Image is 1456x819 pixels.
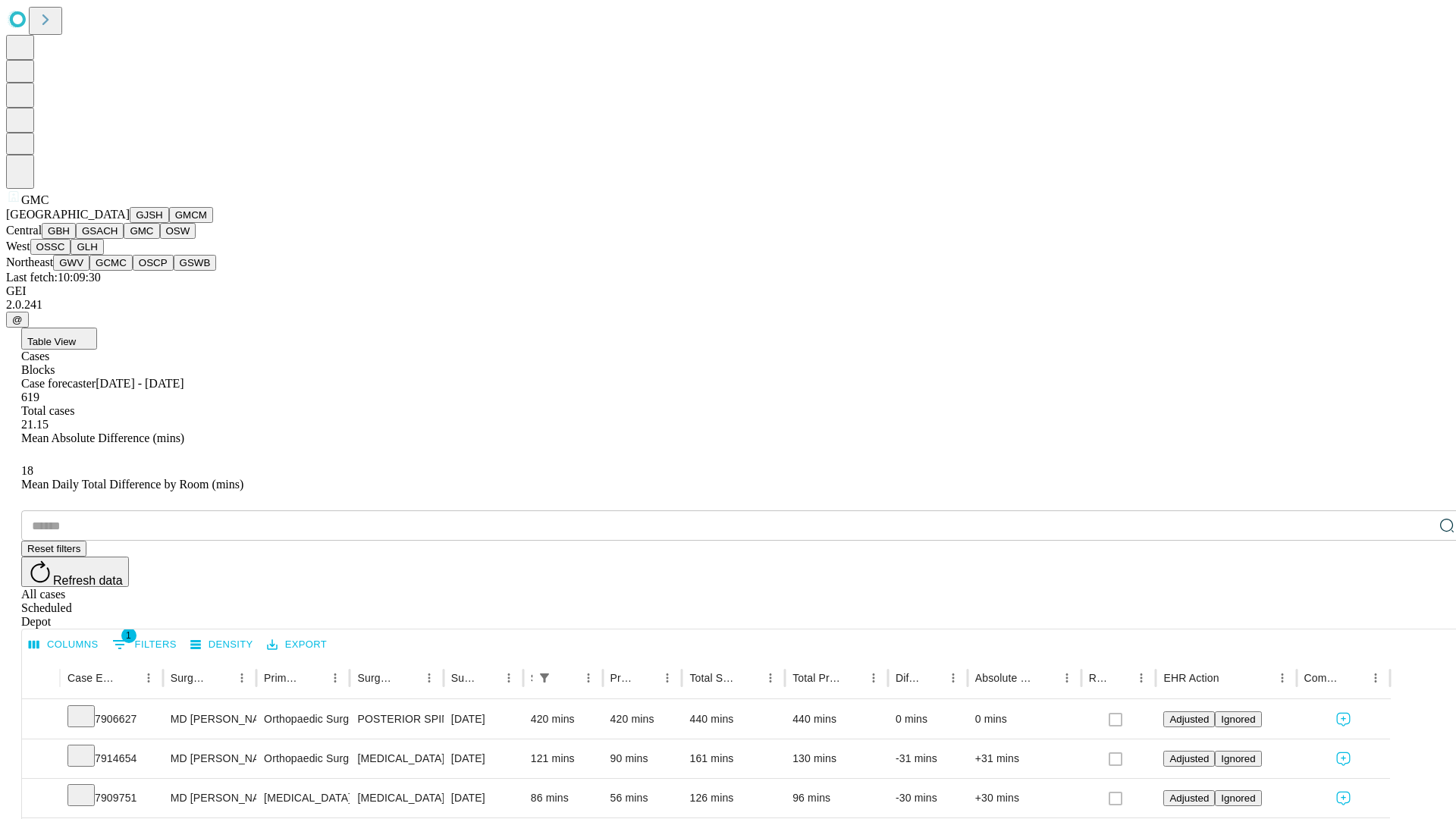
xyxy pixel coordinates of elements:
div: 420 mins [531,700,595,739]
span: Reset filters [27,543,80,554]
button: Sort [397,667,419,689]
div: GEI [6,284,1450,298]
button: Density [187,633,257,657]
div: Scheduled In Room Duration [531,672,532,684]
div: Orthopaedic Surgery [264,739,342,778]
div: Orthopaedic Surgery [264,700,342,739]
div: Absolute Difference [975,672,1034,684]
div: Surgery Date [451,672,475,684]
span: Case forecaster [21,377,96,390]
button: Sort [1344,667,1365,689]
button: GSWB [174,255,217,271]
div: Resolved in EHR [1089,672,1109,684]
button: Adjusted [1163,711,1215,727]
div: 126 mins [689,779,777,817]
button: Menu [419,667,440,689]
button: Menu [1131,667,1152,689]
span: Adjusted [1169,714,1209,725]
div: Predicted In Room Duration [610,672,635,684]
button: Sort [842,667,863,689]
div: [MEDICAL_DATA] DRAINAGE DEEP [MEDICAL_DATA] POSTERIOR [MEDICAL_DATA] SPINE [357,739,435,778]
button: Sort [1221,667,1242,689]
span: Ignored [1221,753,1255,764]
div: 440 mins [792,700,880,739]
span: West [6,240,30,253]
div: Total Predicted Duration [792,672,840,684]
span: @ [12,314,23,325]
div: MD [PERSON_NAME] [PERSON_NAME] Md [171,739,249,778]
div: Case Epic Id [67,672,115,684]
div: 161 mins [689,739,777,778]
div: MD [PERSON_NAME] [PERSON_NAME] Md [171,779,249,817]
button: GLH [71,239,103,255]
button: Sort [477,667,498,689]
button: Menu [138,667,159,689]
button: Menu [760,667,781,689]
button: Sort [921,667,943,689]
span: Total cases [21,404,74,417]
button: Expand [30,707,52,733]
button: GMC [124,223,159,239]
div: 130 mins [792,739,880,778]
div: Comments [1304,672,1342,684]
div: 1 active filter [534,667,555,689]
button: Menu [943,667,964,689]
button: Sort [1035,667,1056,689]
div: 420 mins [610,700,675,739]
div: MD [PERSON_NAME] [PERSON_NAME] Md [171,700,249,739]
div: [DATE] [451,779,516,817]
div: 96 mins [792,779,880,817]
span: GMC [21,193,49,206]
button: Sort [739,667,760,689]
div: [DATE] [451,739,516,778]
button: Reset filters [21,541,86,557]
div: POSTERIOR SPINE SEGMENTAL INSTRUMENTATION 13 OR MORE PSF [357,700,435,739]
span: Mean Absolute Difference (mins) [21,431,184,444]
div: 121 mins [531,739,595,778]
button: Ignored [1215,751,1261,767]
div: 86 mins [531,779,595,817]
button: Select columns [25,633,102,657]
button: Export [263,633,331,657]
button: Sort [635,667,657,689]
button: Expand [30,786,52,812]
button: Menu [578,667,599,689]
span: Ignored [1221,792,1255,804]
button: Ignored [1215,711,1261,727]
button: Table View [21,328,97,350]
div: [DATE] [451,700,516,739]
button: Adjusted [1163,751,1215,767]
button: Menu [657,667,678,689]
span: Ignored [1221,714,1255,725]
button: Refresh data [21,557,129,587]
div: 440 mins [689,700,777,739]
button: GWV [53,255,89,271]
button: GBH [42,223,76,239]
div: 90 mins [610,739,675,778]
span: Refresh data [53,574,123,587]
button: GMCM [169,207,213,223]
button: Menu [1272,667,1293,689]
div: 7914654 [67,739,155,778]
button: OSW [160,223,196,239]
button: Menu [863,667,884,689]
button: Show filters [108,632,180,657]
button: Adjusted [1163,790,1215,806]
div: Total Scheduled Duration [689,672,737,684]
div: 2.0.241 [6,298,1450,312]
span: 21.15 [21,418,49,431]
div: Surgery Name [357,672,395,684]
button: Menu [1365,667,1386,689]
button: OSCP [133,255,174,271]
button: Menu [1056,667,1078,689]
button: GCMC [89,255,133,271]
button: Expand [30,746,52,773]
button: GSACH [76,223,124,239]
div: Surgeon Name [171,672,209,684]
span: Adjusted [1169,753,1209,764]
button: Sort [1109,667,1131,689]
button: GJSH [130,207,169,223]
div: Difference [896,672,920,684]
span: Last fetch: 10:09:30 [6,271,101,284]
span: Mean Daily Total Difference by Room (mins) [21,478,243,491]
